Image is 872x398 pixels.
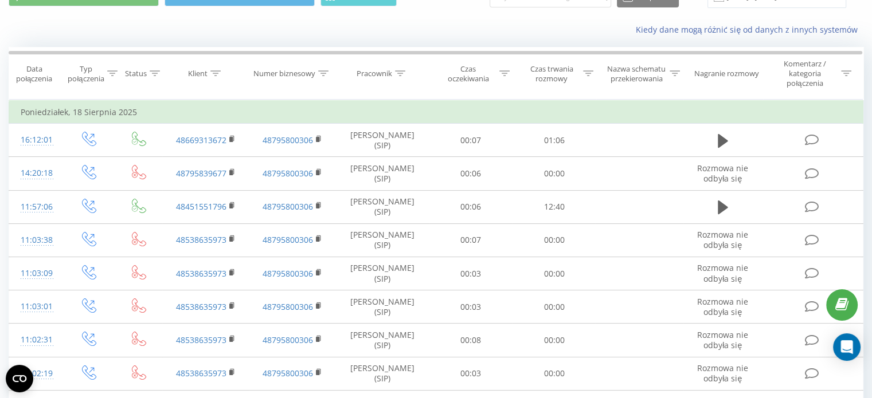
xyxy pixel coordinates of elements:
[513,190,596,223] td: 12:40
[429,124,513,157] td: 00:07
[9,101,863,124] td: Poniedziałek, 18 Sierpnia 2025
[263,201,313,212] a: 48795800306
[833,333,861,361] div: Open Intercom Messenger
[513,223,596,257] td: 00:00
[125,69,147,78] div: Status
[429,324,513,357] td: 00:08
[429,223,513,257] td: 00:07
[440,64,497,84] div: Czas oczekiwania
[336,223,429,257] td: [PERSON_NAME] (SIP)
[336,190,429,223] td: [PERSON_NAME] (SIP)
[771,59,838,88] div: Komentarz / kategoria połączenia
[697,163,748,184] span: Rozmowa nie odbyła się
[429,157,513,190] td: 00:06
[513,157,596,190] td: 00:00
[513,324,596,357] td: 00:00
[697,229,748,250] span: Rozmowa nie odbyła się
[694,69,759,78] div: Nagranie rozmowy
[176,368,226,379] a: 48538635973
[429,190,513,223] td: 00:06
[176,168,226,179] a: 48795839677
[336,124,429,157] td: [PERSON_NAME] (SIP)
[607,64,667,84] div: Nazwa schematu przekierowania
[21,295,51,318] div: 11:03:01
[263,234,313,245] a: 48795800306
[263,334,313,345] a: 48795800306
[21,262,51,285] div: 11:03:09
[21,162,51,184] div: 14:20:18
[21,362,51,385] div: 11:02:19
[263,168,313,179] a: 48795800306
[263,301,313,312] a: 48795800306
[336,357,429,390] td: [PERSON_NAME] (SIP)
[336,324,429,357] td: [PERSON_NAME] (SIP)
[513,257,596,290] td: 00:00
[336,157,429,190] td: [PERSON_NAME] (SIP)
[513,124,596,157] td: 01:06
[336,257,429,290] td: [PERSON_NAME] (SIP)
[21,196,51,218] div: 11:57:06
[21,129,51,151] div: 16:12:01
[429,290,513,324] td: 00:03
[176,268,226,279] a: 48538635973
[697,329,748,350] span: Rozmowa nie odbyła się
[357,69,392,78] div: Pracownik
[429,257,513,290] td: 00:03
[21,229,51,251] div: 11:03:38
[176,301,226,312] a: 48538635973
[513,357,596,390] td: 00:00
[188,69,208,78] div: Klient
[176,334,226,345] a: 48538635973
[9,64,59,84] div: Data połączenia
[68,64,104,84] div: Typ połączenia
[263,135,313,145] a: 48795800306
[697,362,748,384] span: Rozmowa nie odbyła się
[253,69,315,78] div: Numer biznesowy
[429,357,513,390] td: 00:03
[263,368,313,379] a: 48795800306
[697,262,748,283] span: Rozmowa nie odbyła się
[635,24,863,35] a: Kiedy dane mogą różnić się od danych z innych systemów
[6,365,33,392] button: Open CMP widget
[263,268,313,279] a: 48795800306
[523,64,580,84] div: Czas trwania rozmowy
[176,201,226,212] a: 48451551796
[336,290,429,324] td: [PERSON_NAME] (SIP)
[697,296,748,317] span: Rozmowa nie odbyła się
[513,290,596,324] td: 00:00
[176,234,226,245] a: 48538635973
[176,135,226,145] a: 48669313672
[21,329,51,351] div: 11:02:31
